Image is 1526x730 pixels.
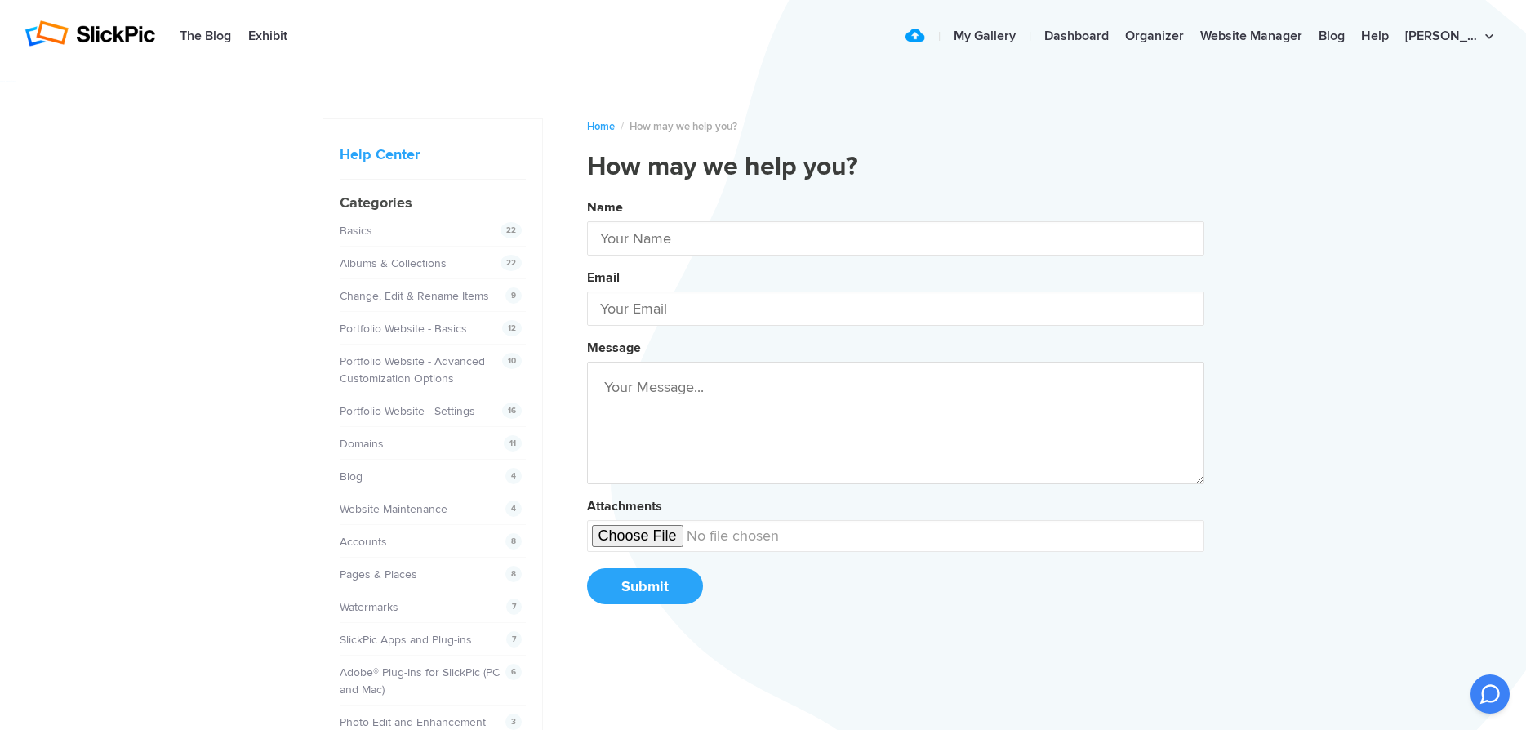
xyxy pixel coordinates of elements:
[506,599,522,615] span: 7
[340,568,417,581] a: Pages & Places
[506,631,522,648] span: 7
[502,353,522,369] span: 10
[587,292,1204,326] input: Your Email
[587,120,615,133] a: Home
[340,192,526,214] h4: Categories
[587,520,1204,552] input: undefined
[504,435,522,452] span: 11
[505,664,522,680] span: 6
[340,600,398,614] a: Watermarks
[621,120,624,133] span: /
[505,566,522,582] span: 8
[587,340,641,356] label: Message
[502,320,522,336] span: 12
[340,322,467,336] a: Portfolio Website - Basics
[340,404,475,418] a: Portfolio Website - Settings
[340,665,500,697] a: Adobe® Plug-Ins for SlickPic (PC and Mac)
[340,354,485,385] a: Portfolio Website - Advanced Customization Options
[340,470,363,483] a: Blog
[587,151,1204,184] h1: How may we help you?
[501,255,522,271] span: 22
[340,437,384,451] a: Domains
[587,568,703,604] button: Submit
[505,468,522,484] span: 4
[340,256,447,270] a: Albums & Collections
[587,269,620,286] label: Email
[505,287,522,304] span: 9
[340,289,489,303] a: Change, Edit & Rename Items
[340,502,447,516] a: Website Maintenance
[340,715,486,729] a: Photo Edit and Enhancement
[587,498,662,514] label: Attachments
[630,120,737,133] span: How may we help you?
[587,199,623,216] label: Name
[502,403,522,419] span: 16
[340,224,372,238] a: Basics
[505,533,522,550] span: 8
[505,714,522,730] span: 3
[340,633,472,647] a: SlickPic Apps and Plug-ins
[340,535,387,549] a: Accounts
[505,501,522,517] span: 4
[340,145,420,163] a: Help Center
[587,194,1204,621] button: NameEmailMessageAttachmentsSubmit
[501,222,522,238] span: 22
[587,221,1204,256] input: Your Name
